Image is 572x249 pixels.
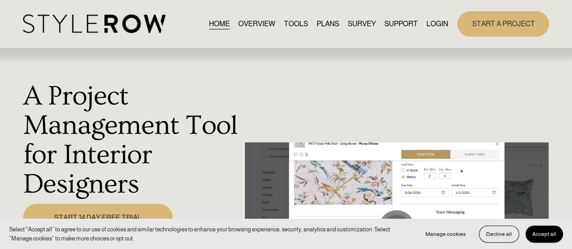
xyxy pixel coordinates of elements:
button: Manage cookies [419,226,473,243]
span: Decline all [486,231,512,237]
span: Accept all [532,231,556,237]
span: Manage cookies [425,231,466,237]
h1: A Project Management Tool for Interior Designers [23,81,240,199]
a: LOGIN [426,18,448,30]
button: Accept all [525,226,563,243]
a: SURVEY [348,18,376,30]
button: Play [378,210,415,246]
a: folder dropdown [384,18,418,30]
a: HOME [209,18,230,30]
a: START A PROJECT [457,11,549,36]
p: Select “Accept all” to agree to our use of cookies and similar technologies to enhance your brows... [9,225,410,243]
button: Decline all [479,226,519,243]
a: START 14 DAY FREE TRIAL [23,204,173,231]
a: TOOLS [284,18,308,30]
a: OVERVIEW [238,18,275,30]
a: PLANS [317,18,339,30]
img: StyleRow [23,14,165,33]
span: SUPPORT [384,19,418,29]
